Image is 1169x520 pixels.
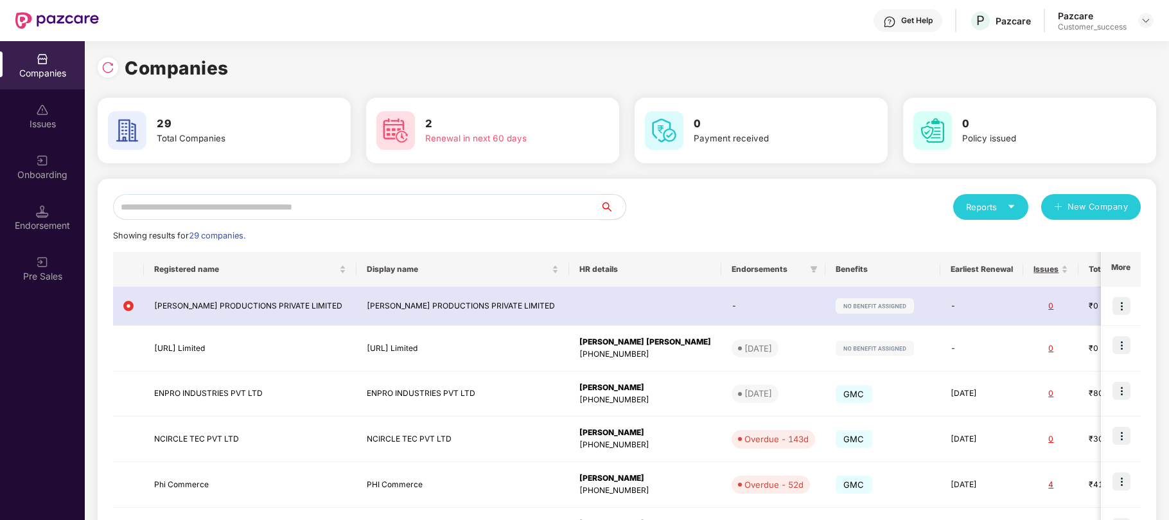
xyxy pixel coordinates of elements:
td: PHI Commerce [356,462,569,508]
span: 29 companies. [189,231,245,240]
img: svg+xml;base64,PHN2ZyBpZD0iSXNzdWVzX2Rpc2FibGVkIiB4bWxucz0iaHR0cDovL3d3dy53My5vcmcvMjAwMC9zdmciIH... [36,103,49,116]
span: New Company [1068,201,1129,213]
h3: 2 [425,116,577,132]
td: Phi Commerce [144,462,356,508]
span: P [976,13,985,28]
span: filter [807,262,820,277]
td: [URL] Limited [144,326,356,372]
div: [PHONE_NUMBER] [579,485,711,497]
td: - [940,287,1023,326]
img: svg+xml;base64,PHN2ZyB3aWR0aD0iMjAiIGhlaWdodD0iMjAiIHZpZXdCb3g9IjAgMCAyMCAyMCIgZmlsbD0ibm9uZSIgeG... [36,154,49,167]
div: [PHONE_NUMBER] [579,348,711,361]
h3: 29 [157,116,308,132]
div: [PHONE_NUMBER] [579,394,711,406]
img: svg+xml;base64,PHN2ZyB4bWxucz0iaHR0cDovL3d3dy53My5vcmcvMjAwMC9zdmciIHdpZHRoPSIxMiIgaGVpZ2h0PSIxMi... [123,301,134,311]
th: Earliest Renewal [940,252,1023,287]
span: Registered name [154,264,337,274]
span: plus [1054,202,1062,213]
td: [URL] Limited [356,326,569,372]
img: icon [1112,297,1130,315]
div: Customer_success [1058,22,1127,32]
img: icon [1112,336,1130,354]
div: Get Help [901,15,933,26]
th: HR details [569,252,721,287]
h3: 0 [694,116,845,132]
div: [PERSON_NAME] [579,382,711,394]
div: ₹30,68,000 [1089,433,1153,445]
div: [DATE] [744,387,772,400]
img: svg+xml;base64,PHN2ZyBpZD0iUmVsb2FkLTMyeDMyIiB4bWxucz0iaHR0cDovL3d3dy53My5vcmcvMjAwMC9zdmciIHdpZH... [101,61,114,74]
h1: Companies [125,54,229,82]
div: Pazcare [1058,10,1127,22]
div: 0 [1033,300,1068,312]
td: [DATE] [940,417,1023,462]
img: svg+xml;base64,PHN2ZyB4bWxucz0iaHR0cDovL3d3dy53My5vcmcvMjAwMC9zdmciIHdpZHRoPSIxMjIiIGhlaWdodD0iMj... [836,341,914,356]
td: NCIRCLE TEC PVT LTD [144,417,356,462]
th: Total Premium [1078,252,1163,287]
span: GMC [836,476,872,494]
img: icon [1112,382,1130,400]
div: Total Companies [157,132,308,145]
th: More [1101,252,1141,287]
div: Overdue - 143d [744,433,809,445]
img: svg+xml;base64,PHN2ZyB4bWxucz0iaHR0cDovL3d3dy53My5vcmcvMjAwMC9zdmciIHdpZHRoPSI2MCIgaGVpZ2h0PSI2MC... [645,111,683,150]
div: 0 [1033,433,1068,445]
button: plusNew Company [1041,194,1141,220]
div: [PHONE_NUMBER] [579,439,711,451]
img: svg+xml;base64,PHN2ZyB4bWxucz0iaHR0cDovL3d3dy53My5vcmcvMjAwMC9zdmciIHdpZHRoPSI2MCIgaGVpZ2h0PSI2MC... [913,111,952,150]
div: [PERSON_NAME] [579,472,711,485]
img: icon [1112,472,1130,490]
th: Display name [356,252,569,287]
span: Showing results for [113,231,245,240]
div: Pazcare [996,15,1031,27]
h3: 0 [962,116,1114,132]
div: ₹0 [1089,343,1153,355]
span: search [599,202,626,212]
div: Reports [966,201,1015,213]
img: svg+xml;base64,PHN2ZyB3aWR0aD0iMjAiIGhlaWdodD0iMjAiIHZpZXdCb3g9IjAgMCAyMCAyMCIgZmlsbD0ibm9uZSIgeG... [36,256,49,269]
span: filter [810,265,818,273]
div: 4 [1033,479,1068,491]
img: svg+xml;base64,PHN2ZyB4bWxucz0iaHR0cDovL3d3dy53My5vcmcvMjAwMC9zdmciIHdpZHRoPSI2MCIgaGVpZ2h0PSI2MC... [376,111,415,150]
img: svg+xml;base64,PHN2ZyBpZD0iQ29tcGFuaWVzIiB4bWxucz0iaHR0cDovL3d3dy53My5vcmcvMjAwMC9zdmciIHdpZHRoPS... [36,53,49,66]
div: 0 [1033,388,1068,400]
td: [PERSON_NAME] PRODUCTIONS PRIVATE LIMITED [356,287,569,326]
span: Total Premium [1089,264,1143,274]
span: Endorsements [732,264,805,274]
div: [PERSON_NAME] [PERSON_NAME] [579,336,711,348]
span: caret-down [1007,202,1015,211]
div: [DATE] [744,342,772,355]
td: NCIRCLE TEC PVT LTD [356,417,569,462]
div: Policy issued [962,132,1114,145]
div: ₹41,89,000 [1089,479,1153,491]
td: - [940,326,1023,372]
th: Registered name [144,252,356,287]
span: GMC [836,385,872,403]
img: svg+xml;base64,PHN2ZyB4bWxucz0iaHR0cDovL3d3dy53My5vcmcvMjAwMC9zdmciIHdpZHRoPSI2MCIgaGVpZ2h0PSI2MC... [108,111,146,150]
img: svg+xml;base64,PHN2ZyB3aWR0aD0iMTQuNSIgaGVpZ2h0PSIxNC41IiB2aWV3Qm94PSIwIDAgMTYgMTYiIGZpbGw9Im5vbm... [36,205,49,218]
img: svg+xml;base64,PHN2ZyBpZD0iRHJvcGRvd24tMzJ4MzIiIHhtbG5zPSJodHRwOi8vd3d3LnczLm9yZy8yMDAwL3N2ZyIgd2... [1141,15,1151,26]
img: svg+xml;base64,PHN2ZyBpZD0iSGVscC0zMngzMiIgeG1sbnM9Imh0dHA6Ly93d3cudzMub3JnLzIwMDAvc3ZnIiB3aWR0aD... [883,15,896,28]
img: svg+xml;base64,PHN2ZyB4bWxucz0iaHR0cDovL3d3dy53My5vcmcvMjAwMC9zdmciIHdpZHRoPSIxMjIiIGhlaWdodD0iMj... [836,298,914,314]
button: search [599,194,626,220]
td: ENPRO INDUSTRIES PVT LTD [144,372,356,417]
div: 0 [1033,343,1068,355]
span: Issues [1033,264,1059,274]
div: Payment received [694,132,845,145]
img: icon [1112,427,1130,445]
div: [PERSON_NAME] [579,427,711,439]
td: [DATE] [940,462,1023,508]
span: Display name [367,264,549,274]
th: Benefits [825,252,940,287]
td: [DATE] [940,372,1023,417]
td: ENPRO INDUSTRIES PVT LTD [356,372,569,417]
div: Renewal in next 60 days [425,132,577,145]
div: Overdue - 52d [744,478,804,491]
span: GMC [836,430,872,448]
td: [PERSON_NAME] PRODUCTIONS PRIVATE LIMITED [144,287,356,326]
div: ₹80,78,945.52 [1089,388,1153,400]
td: - [721,287,825,326]
img: New Pazcare Logo [15,12,99,29]
div: ₹0 [1089,300,1153,312]
th: Issues [1023,252,1078,287]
